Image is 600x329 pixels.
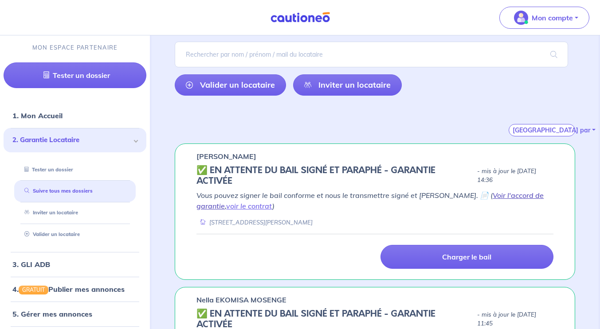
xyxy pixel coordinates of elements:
p: - mis à jour le [DATE] 14:36 [477,167,553,185]
a: Charger le bail [380,245,553,269]
button: [GEOGRAPHIC_DATA] par [509,124,575,136]
a: 1. Mon Accueil [12,111,63,120]
em: Vous pouvez signer le bail conforme et nous le transmettre signé et [PERSON_NAME]. 📄 ( , ) [196,191,544,210]
input: Rechercher par nom / prénom / mail du locataire [175,42,568,67]
div: Tester un dossier [14,163,136,177]
span: 2. Garantie Locataire [12,135,131,145]
a: Valider un locataire [175,74,286,96]
div: 5. Gérer mes annonces [4,305,146,323]
div: 4.GRATUITPublier mes annonces [4,280,146,298]
div: 1. Mon Accueil [4,107,146,124]
span: search [540,42,568,67]
a: Inviter un locataire [293,74,402,96]
p: MON ESPACE PARTENAIRE [32,43,118,52]
a: 4.GRATUITPublier mes annonces [12,285,125,294]
div: Valider un locataire [14,227,136,242]
div: Inviter un locataire [14,206,136,221]
p: Charger le bail [442,252,491,261]
div: state: CONTRACT-SIGNED, Context: FINISHED,IS-GL-CAUTION [196,165,553,186]
a: Tester un dossier [4,62,146,88]
h5: ✅️️️ EN ATTENTE DU BAIL SIGNÉ ET PARAPHÉ - GARANTIE ACTIVÉE [196,165,474,186]
a: 3. GLI ADB [12,260,50,269]
a: Suivre tous mes dossiers [21,188,93,194]
a: voir le contrat [226,201,272,210]
a: Tester un dossier [21,166,73,173]
p: Nella EKOMISA MOSENGE [196,294,286,305]
p: Mon compte [532,12,573,23]
a: 5. Gérer mes annonces [12,310,92,318]
div: 2. Garantie Locataire [4,128,146,152]
p: [PERSON_NAME] [196,151,256,162]
p: - mis à jour le [DATE] 11:45 [477,310,553,328]
button: illu_account_valid_menu.svgMon compte [499,7,589,29]
div: [STREET_ADDRESS][PERSON_NAME] [196,218,313,227]
div: 3. GLI ADB [4,255,146,273]
a: Valider un locataire [21,231,80,237]
img: Cautioneo [267,12,333,23]
a: Inviter un locataire [21,210,78,216]
div: Suivre tous mes dossiers [14,184,136,199]
img: illu_account_valid_menu.svg [514,11,528,25]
